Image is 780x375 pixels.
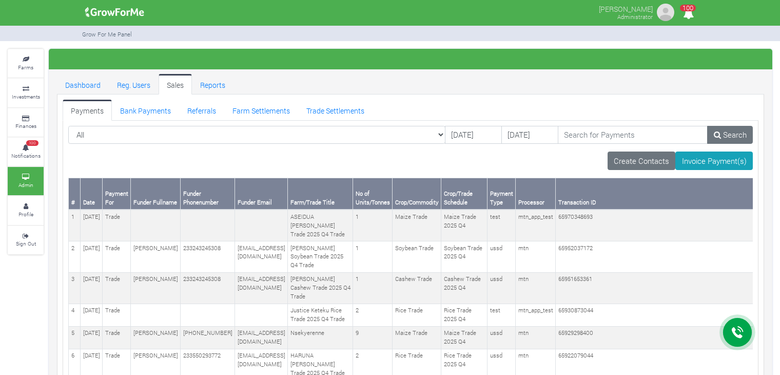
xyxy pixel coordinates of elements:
td: 65929298400 [556,326,778,349]
small: Farms [18,64,33,71]
td: 65970348693 [556,210,778,241]
small: Administrator [617,13,653,21]
th: Crop/Trade Schedule [441,178,488,210]
a: Sales [159,74,192,95]
input: DD/MM/YYYY [445,126,502,144]
small: Profile [18,211,33,218]
a: 100 [678,10,698,20]
td: [DATE] [81,210,103,241]
a: Search [707,126,753,144]
td: 233243245308 [181,272,235,304]
th: No of Units/Tonnes [353,178,393,210]
td: mtn_app_test [516,304,556,326]
a: Reg. Users [109,74,159,95]
small: Finances [15,122,36,129]
td: ASEIDUA [PERSON_NAME] Trade 2025 Q4 Trade [288,210,353,241]
td: mtn [516,272,556,304]
td: [PERSON_NAME] [131,241,181,273]
a: 100 Notifications [8,138,44,166]
td: Trade [103,241,131,273]
a: Reports [192,74,233,95]
td: 2 [353,304,393,326]
td: mtn [516,241,556,273]
td: Maize Trade [393,210,441,241]
a: Profile [8,196,44,224]
th: Payment Type [488,178,516,210]
td: 65951653361 [556,272,778,304]
td: [DATE] [81,272,103,304]
th: Transaction ID [556,178,778,210]
span: 100 [680,5,696,11]
span: 100 [26,140,38,146]
td: Trade [103,326,131,349]
td: 9 [353,326,393,349]
a: Payments [63,100,112,120]
th: Funder Phonenumber [181,178,235,210]
a: Create Contacts [608,152,676,170]
td: Trade [103,304,131,326]
td: ussd [488,272,516,304]
th: Crop/Commodity [393,178,441,210]
a: Dashboard [57,74,109,95]
th: Farm/Trade Title [288,178,353,210]
td: Soybean Trade [393,241,441,273]
small: Grow For Me Panel [82,30,132,38]
input: Search for Payments [558,126,708,144]
img: growforme image [655,2,676,23]
td: test [488,210,516,241]
td: [EMAIL_ADDRESS][DOMAIN_NAME] [235,241,288,273]
td: Justice Keteku Rice Trade 2025 Q4 Trade [288,304,353,326]
th: Date [81,178,103,210]
td: [PERSON_NAME] [131,326,181,349]
a: Admin [8,167,44,195]
td: 1 [353,241,393,273]
td: Rice Trade [393,304,441,326]
td: 65930873044 [556,304,778,326]
th: Funder Fullname [131,178,181,210]
td: Rice Trade 2025 Q4 [441,304,488,326]
td: 3 [69,272,81,304]
img: growforme image [82,2,148,23]
td: [PERSON_NAME] [131,272,181,304]
td: Maize Trade [393,326,441,349]
td: 2 [69,241,81,273]
td: mtn_app_test [516,210,556,241]
td: [DATE] [81,241,103,273]
td: Soybean Trade 2025 Q4 [441,241,488,273]
a: Investments [8,79,44,107]
td: Trade [103,210,131,241]
i: Notifications [678,2,698,25]
td: Cashew Trade 2025 Q4 [441,272,488,304]
td: Maize Trade 2025 Q4 [441,326,488,349]
td: [PHONE_NUMBER] [181,326,235,349]
a: Referrals [179,100,224,120]
th: # [69,178,81,210]
td: 5 [69,326,81,349]
td: [DATE] [81,304,103,326]
td: [EMAIL_ADDRESS][DOMAIN_NAME] [235,272,288,304]
a: Invoice Payment(s) [675,152,753,170]
td: mtn [516,326,556,349]
td: 1 [69,210,81,241]
a: Trade Settlements [298,100,373,120]
td: [PERSON_NAME] Soybean Trade 2025 Q4 Trade [288,241,353,273]
th: Processor [516,178,556,210]
small: Notifications [11,152,41,159]
td: ussd [488,241,516,273]
input: DD/MM/YYYY [501,126,558,144]
th: Funder Email [235,178,288,210]
a: Bank Payments [112,100,179,120]
td: [EMAIL_ADDRESS][DOMAIN_NAME] [235,326,288,349]
small: Sign Out [16,240,36,247]
a: Finances [8,108,44,137]
td: Maize Trade 2025 Q4 [441,210,488,241]
a: Farms [8,49,44,78]
td: 4 [69,304,81,326]
td: Trade [103,272,131,304]
td: ussd [488,326,516,349]
td: 233243245308 [181,241,235,273]
td: 1 [353,272,393,304]
th: Payment For [103,178,131,210]
td: [DATE] [81,326,103,349]
small: Admin [18,181,33,189]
